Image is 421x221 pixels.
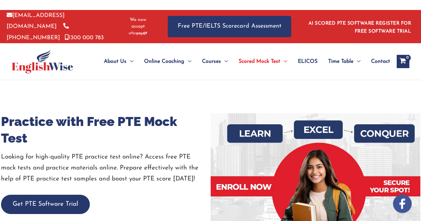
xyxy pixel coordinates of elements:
aside: Header Widget 1 [305,16,414,37]
span: We now accept [125,17,151,30]
a: Contact [366,50,390,73]
a: About UsMenu Toggle [99,50,139,73]
a: ELICOS [293,50,323,73]
span: Courses [202,50,221,73]
span: Online Coaching [144,50,184,73]
span: Menu Toggle [280,50,287,73]
a: AI SCORED PTE SOFTWARE REGISTER FOR FREE SOFTWARE TRIAL [309,21,411,34]
h1: Practice with Free PTE Mock Test [1,113,211,147]
p: Looking for high-quality PTE practice test online? Access free PTE mock tests and practice materi... [1,152,211,185]
a: Time TableMenu Toggle [323,50,366,73]
span: Menu Toggle [221,50,228,73]
a: View Shopping Cart, empty [397,55,409,68]
a: Scored Mock TestMenu Toggle [233,50,293,73]
a: 1300 000 783 [65,35,104,41]
img: Afterpay-Logo [129,32,147,35]
span: Menu Toggle [353,50,360,73]
span: Scored Mock Test [239,50,280,73]
nav: Site Navigation: Main Menu [88,50,390,73]
img: white-facebook.png [393,194,412,213]
span: Menu Toggle [126,50,133,73]
span: About Us [104,50,126,73]
a: [EMAIL_ADDRESS][DOMAIN_NAME] [7,13,65,29]
a: CoursesMenu Toggle [197,50,233,73]
span: ELICOS [298,50,317,73]
button: Get PTE Software Trial [1,195,90,214]
a: Online CoachingMenu Toggle [139,50,197,73]
span: Time Table [328,50,353,73]
span: Contact [371,50,390,73]
a: [PHONE_NUMBER] [7,24,69,40]
a: Free PTE/IELTS Scorecard Assessment [168,16,291,37]
span: Menu Toggle [184,50,191,73]
a: Get PTE Software Trial [1,201,90,207]
img: cropped-ew-logo [12,50,73,73]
